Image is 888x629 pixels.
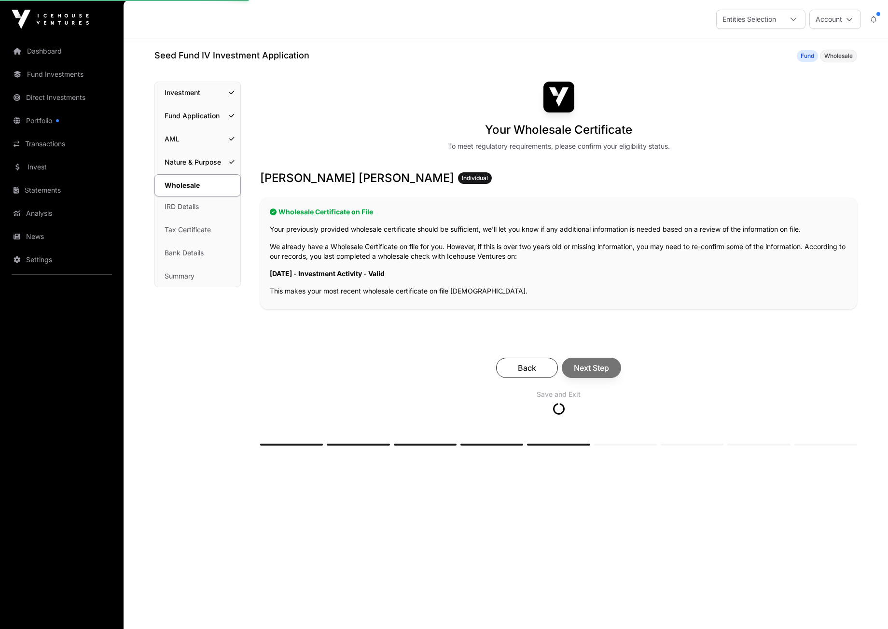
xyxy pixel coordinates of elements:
[8,87,116,108] a: Direct Investments
[270,286,847,296] p: This makes your most recent wholesale certificate on file [DEMOGRAPHIC_DATA].
[496,358,558,378] button: Back
[543,82,574,112] img: Seed Fund IV
[270,207,847,217] h2: Wholesale Certificate on File
[8,203,116,224] a: Analysis
[8,133,116,154] a: Transactions
[155,266,240,287] a: Summary
[508,362,546,374] span: Back
[155,219,240,240] a: Tax Certificate
[462,174,488,182] span: Individual
[270,224,847,234] p: Your previously provided wholesale certificate should be sufficient, we'll let you know if any ad...
[154,49,309,62] h1: Seed Fund IV Investment Application
[717,10,782,28] div: Entities Selection
[155,128,240,150] a: AML
[155,152,240,173] a: Nature & Purpose
[840,583,888,629] iframe: Chat Widget
[824,52,853,60] span: Wholesale
[8,156,116,178] a: Invest
[155,196,240,217] a: IRD Details
[260,170,857,186] h3: [PERSON_NAME] [PERSON_NAME]
[8,110,116,131] a: Portfolio
[270,242,847,261] p: We already have a Wholesale Certificate on file for you. However, if this is over two years old o...
[154,174,241,196] a: Wholesale
[809,10,861,29] button: Account
[485,122,632,138] h1: Your Wholesale Certificate
[8,226,116,247] a: News
[8,180,116,201] a: Statements
[8,64,116,85] a: Fund Investments
[270,269,847,279] p: [DATE] - Investment Activity - Valid
[155,242,240,264] a: Bank Details
[155,105,240,126] a: Fund Application
[8,41,116,62] a: Dashboard
[801,52,814,60] span: Fund
[448,141,670,151] div: To meet regulatory requirements, please confirm your eligibility status.
[12,10,89,29] img: Icehouse Ventures Logo
[155,82,240,103] a: Investment
[8,249,116,270] a: Settings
